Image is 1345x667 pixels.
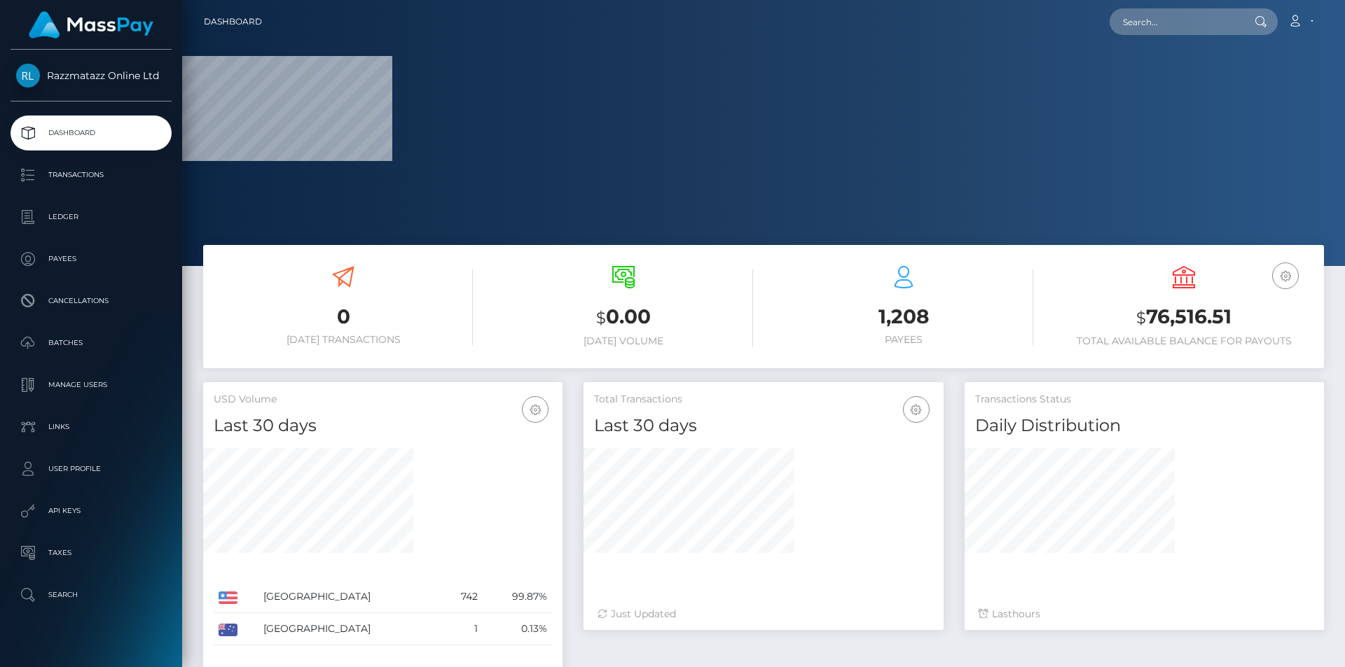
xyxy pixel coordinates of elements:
[11,409,172,444] a: Links
[11,283,172,318] a: Cancellations
[975,414,1313,438] h4: Daily Distribution
[11,577,172,612] a: Search
[16,542,166,563] p: Taxes
[441,581,482,613] td: 742
[774,334,1033,346] h6: Payees
[258,581,441,613] td: [GEOGRAPHIC_DATA]
[214,334,473,346] h6: [DATE] Transactions
[11,199,172,234] a: Ledger
[596,308,606,328] small: $
[1110,8,1241,35] input: Search...
[11,367,172,402] a: Manage Users
[979,607,1310,622] div: Last hours
[11,451,172,486] a: User Profile
[16,500,166,521] p: API Keys
[1054,303,1313,332] h3: 76,516.51
[483,581,553,613] td: 99.87%
[11,115,172,150] a: Dashboard
[16,374,166,395] p: Manage Users
[16,290,166,311] p: Cancellations
[441,613,482,645] td: 1
[219,624,237,636] img: AU.png
[16,458,166,479] p: User Profile
[16,164,166,185] p: Transactions
[16,416,166,437] p: Links
[16,64,40,87] img: Razzmatazz Online Ltd
[16,584,166,605] p: Search
[11,69,172,82] span: Razzmatazz Online Ltd
[483,613,553,645] td: 0.13%
[494,303,753,332] h3: 0.00
[11,535,172,570] a: Taxes
[214,393,552,407] h5: USD Volume
[975,393,1313,407] h5: Transactions Status
[598,607,929,622] div: Just Updated
[214,303,473,330] h3: 0
[16,332,166,353] p: Batches
[29,11,153,38] img: MassPay Logo
[494,335,753,347] h6: [DATE] Volume
[11,157,172,192] a: Transactions
[214,414,552,438] h4: Last 30 days
[11,493,172,528] a: API Keys
[219,591,237,604] img: US.png
[11,241,172,276] a: Payees
[16,122,166,143] p: Dashboard
[594,393,932,407] h5: Total Transactions
[258,613,441,645] td: [GEOGRAPHIC_DATA]
[774,303,1033,330] h3: 1,208
[16,248,166,269] p: Payees
[1136,308,1146,328] small: $
[16,206,166,227] p: Ledger
[11,325,172,360] a: Batches
[1054,335,1313,347] h6: Total Available Balance for Payouts
[594,414,932,438] h4: Last 30 days
[204,7,262,36] a: Dashboard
